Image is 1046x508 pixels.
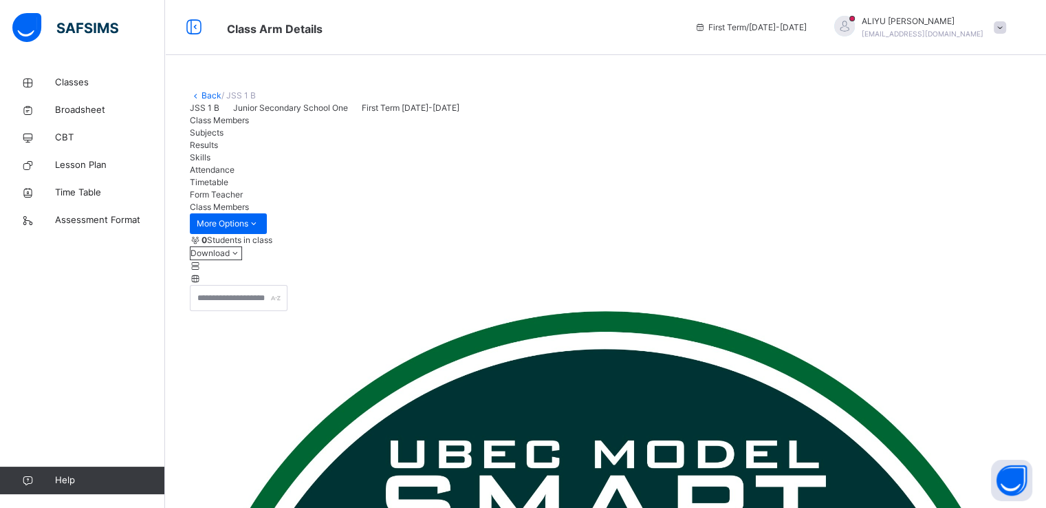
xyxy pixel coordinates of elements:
span: Students in class [201,234,272,246]
span: Class Members [190,202,249,212]
div: ALIYUAHMED [820,15,1013,40]
span: Assessment Format [55,213,165,227]
b: 0 [201,235,207,245]
span: Results [190,140,218,150]
span: Class Arm Details [227,22,323,36]
span: Lesson Plan [55,158,165,172]
span: First Term [DATE]-[DATE] [362,103,459,113]
span: Subjects [190,127,224,138]
span: / JSS 1 B [221,90,256,100]
span: Time Table [55,186,165,200]
span: Class Members [190,115,249,125]
span: Classes [55,76,165,89]
span: [EMAIL_ADDRESS][DOMAIN_NAME] [862,30,983,38]
span: CBT [55,131,165,145]
span: Help [55,474,164,487]
span: Skills [190,152,210,162]
span: Junior Secondary School One [233,103,348,113]
span: Attendance [190,165,235,175]
span: Form Teacher [190,189,243,200]
span: Download [190,248,230,258]
span: Timetable [190,177,228,187]
a: Back [201,90,221,100]
span: session/term information [695,21,807,34]
span: More Options [197,218,260,230]
span: ALIYU [PERSON_NAME] [862,15,983,28]
button: Open asap [991,460,1032,501]
img: safsims [12,13,118,42]
span: JSS 1 B [190,103,219,113]
span: Broadsheet [55,103,165,117]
